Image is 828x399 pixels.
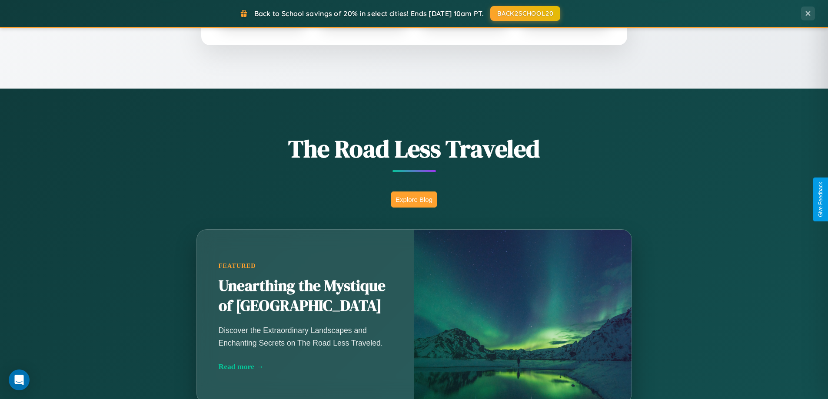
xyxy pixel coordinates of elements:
[219,362,392,371] div: Read more →
[219,324,392,349] p: Discover the Extraordinary Landscapes and Enchanting Secrets on The Road Less Traveled.
[254,9,484,18] span: Back to School savings of 20% in select cities! Ends [DATE] 10am PT.
[153,132,675,165] h1: The Road Less Traveled
[818,182,824,217] div: Give Feedback
[9,369,30,390] div: Open Intercom Messenger
[219,262,392,270] div: Featured
[391,191,437,208] button: Explore Blog
[490,6,560,21] button: BACK2SCHOOL20
[219,276,392,316] h2: Unearthing the Mystique of [GEOGRAPHIC_DATA]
